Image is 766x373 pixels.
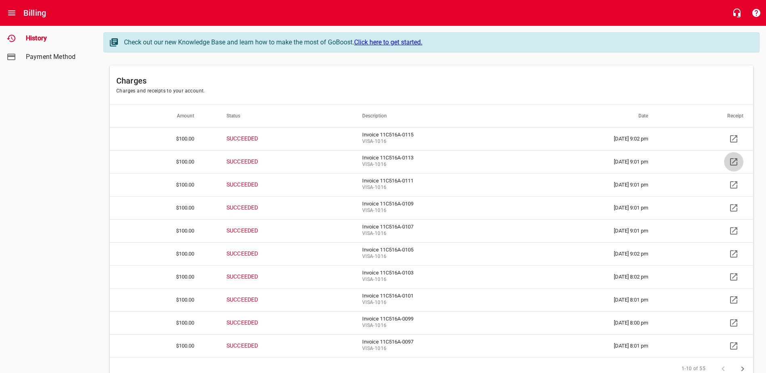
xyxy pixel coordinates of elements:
span: VISA - 1016 [362,138,507,146]
button: Open drawer [2,3,21,23]
th: Receipt [671,105,753,127]
td: Invoice 11C516A-0115 [353,127,530,150]
p: SUCCEEDED [227,134,330,143]
span: 1-10 of 55 [682,365,705,373]
h6: Billing [23,6,46,19]
p: SUCCEEDED [227,226,330,235]
th: $100.00 [110,150,217,173]
span: VISA - 1016 [362,253,507,261]
p: SUCCEEDED [227,295,330,304]
td: Invoice 11C516A-0099 [353,311,530,334]
button: Live Chat [727,3,747,23]
a: Click here to get started. [354,38,422,46]
th: Description [353,105,530,127]
td: [DATE] 8:01 pm [530,288,671,311]
th: Date [530,105,671,127]
td: Invoice 11C516A-0105 [353,242,530,265]
td: [DATE] 9:02 pm [530,242,671,265]
td: Invoice 11C516A-0103 [353,265,530,288]
td: [DATE] 8:00 pm [530,311,671,334]
td: [DATE] 8:01 pm [530,334,671,357]
th: $100.00 [110,242,217,265]
span: VISA - 1016 [362,276,507,284]
td: [DATE] 9:01 pm [530,173,671,196]
p: SUCCEEDED [227,249,330,258]
th: $100.00 [110,219,217,242]
span: Payment Method [26,52,87,62]
th: $100.00 [110,311,217,334]
span: VISA - 1016 [362,184,507,192]
span: VISA - 1016 [362,322,507,330]
th: $100.00 [110,127,217,150]
td: [DATE] 9:01 pm [530,219,671,242]
th: $100.00 [110,334,217,357]
td: Invoice 11C516A-0109 [353,196,530,219]
p: SUCCEEDED [227,180,330,189]
th: Status [217,105,353,127]
td: Invoice 11C516A-0101 [353,288,530,311]
td: Invoice 11C516A-0107 [353,219,530,242]
th: $100.00 [110,288,217,311]
p: SUCCEEDED [227,272,330,281]
td: Invoice 11C516A-0097 [353,334,530,357]
p: SUCCEEDED [227,157,330,166]
th: $100.00 [110,196,217,219]
td: Invoice 11C516A-0113 [353,150,530,173]
span: VISA - 1016 [362,299,507,307]
span: History [26,34,87,43]
span: VISA - 1016 [362,161,507,169]
p: SUCCEEDED [227,203,330,212]
th: Amount [110,105,217,127]
th: $100.00 [110,265,217,288]
span: VISA - 1016 [362,207,507,215]
td: [DATE] 9:01 pm [530,196,671,219]
td: Invoice 11C516A-0111 [353,173,530,196]
span: VISA - 1016 [362,345,507,353]
div: Check out our new Knowledge Base and learn how to make the most of GoBoost. [124,38,751,47]
span: VISA - 1016 [362,230,507,238]
h6: Charges [116,74,747,87]
p: SUCCEEDED [227,319,330,327]
button: Support Portal [747,3,766,23]
td: [DATE] 9:01 pm [530,150,671,173]
td: [DATE] 8:02 pm [530,265,671,288]
th: $100.00 [110,173,217,196]
p: SUCCEEDED [227,342,330,350]
span: Charges and receipts to your account. [116,88,205,94]
td: [DATE] 9:02 pm [530,127,671,150]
